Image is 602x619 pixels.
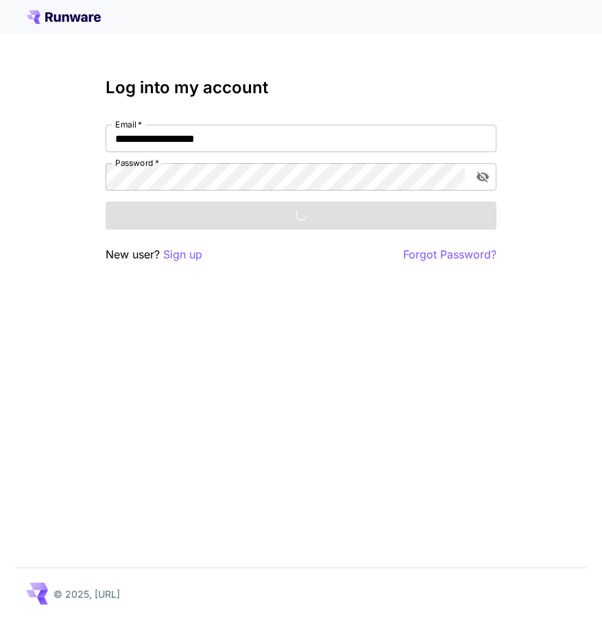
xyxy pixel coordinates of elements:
label: Email [115,119,142,130]
button: Forgot Password? [403,246,496,263]
h3: Log into my account [106,78,496,97]
label: Password [115,157,159,169]
button: Sign up [163,246,202,263]
p: New user? [106,246,202,263]
p: © 2025, [URL] [53,587,120,601]
button: toggle password visibility [470,165,495,189]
